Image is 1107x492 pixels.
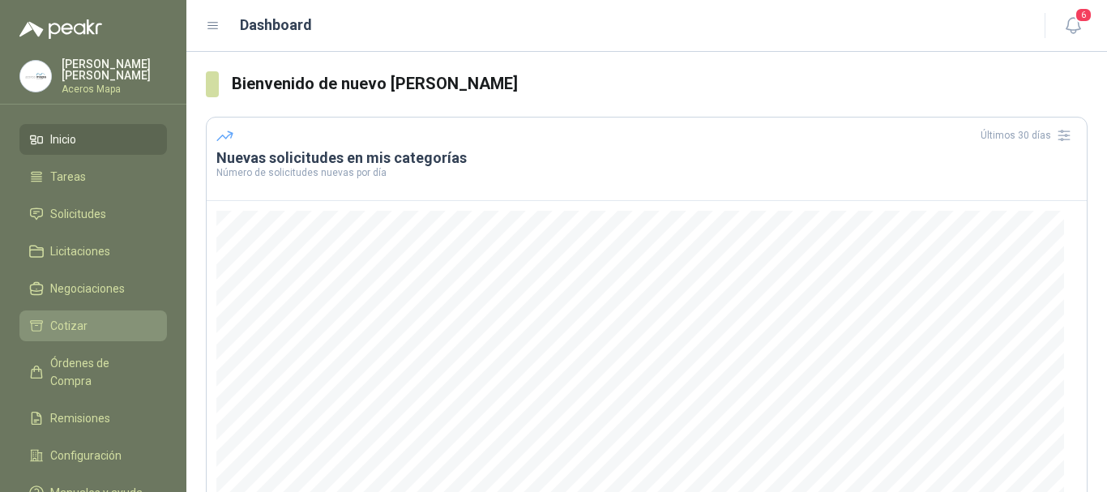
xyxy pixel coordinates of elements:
[232,71,1088,96] h3: Bienvenido de nuevo [PERSON_NAME]
[20,61,51,92] img: Company Logo
[216,148,1077,168] h3: Nuevas solicitudes en mis categorías
[50,242,110,260] span: Licitaciones
[50,354,152,390] span: Órdenes de Compra
[50,130,76,148] span: Inicio
[19,310,167,341] a: Cotizar
[19,199,167,229] a: Solicitudes
[50,317,88,335] span: Cotizar
[50,409,110,427] span: Remisiones
[50,205,106,223] span: Solicitudes
[19,161,167,192] a: Tareas
[50,280,125,297] span: Negociaciones
[19,236,167,267] a: Licitaciones
[19,124,167,155] a: Inicio
[19,403,167,434] a: Remisiones
[216,168,1077,178] p: Número de solicitudes nuevas por día
[19,19,102,39] img: Logo peakr
[62,84,167,94] p: Aceros Mapa
[981,122,1077,148] div: Últimos 30 días
[19,273,167,304] a: Negociaciones
[50,447,122,464] span: Configuración
[62,58,167,81] p: [PERSON_NAME] [PERSON_NAME]
[19,348,167,396] a: Órdenes de Compra
[19,440,167,471] a: Configuración
[1075,7,1092,23] span: 6
[240,14,312,36] h1: Dashboard
[1058,11,1088,41] button: 6
[50,168,86,186] span: Tareas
